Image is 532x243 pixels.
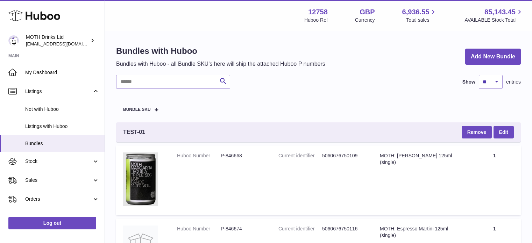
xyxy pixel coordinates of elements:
[26,41,103,47] span: [EMAIL_ADDRESS][DOMAIN_NAME]
[464,17,524,23] span: AVAILABLE Stock Total
[123,128,145,136] span: TEST-01
[308,7,328,17] strong: 12758
[123,107,151,112] span: Bundle SKU
[116,45,325,57] h1: Bundles with Huboo
[462,126,492,138] button: Remove
[402,7,430,17] span: 6,936.55
[402,7,438,23] a: 6,936.55 Total sales
[304,17,328,23] div: Huboo Ref
[465,49,521,65] a: Add New Bundle
[406,17,437,23] span: Total sales
[116,60,325,68] p: Bundles with Huboo - all Bundle SKU's here will ship the attached Huboo P numbers
[8,35,19,46] img: orders@mothdrinks.com
[25,158,92,165] span: Stock
[123,152,158,206] img: MOTH: Margarita 125ml (single)
[380,152,461,166] div: MOTH: [PERSON_NAME] 125ml (single)
[468,145,521,215] td: 1
[25,177,92,184] span: Sales
[278,152,322,159] dt: Current identifier
[177,226,221,232] dt: Huboo Number
[221,226,264,232] dd: P-846674
[25,123,99,130] span: Listings with Huboo
[360,7,375,17] strong: GBP
[25,140,99,147] span: Bundles
[322,226,366,232] dd: 5060676750116
[221,152,264,159] dd: P-846668
[177,152,221,159] dt: Huboo Number
[462,79,475,85] label: Show
[8,217,96,229] a: Log out
[494,126,514,138] a: Edit
[380,226,461,239] div: MOTH: Espresso Martini 125ml (single)
[355,17,375,23] div: Currency
[26,34,89,47] div: MOTH Drinks Ltd
[25,215,99,221] span: Usage
[25,88,92,95] span: Listings
[506,79,521,85] span: entries
[25,69,99,76] span: My Dashboard
[25,196,92,202] span: Orders
[25,106,99,113] span: Not with Huboo
[278,226,322,232] dt: Current identifier
[484,7,516,17] span: 85,143.45
[322,152,366,159] dd: 5060676750109
[464,7,524,23] a: 85,143.45 AVAILABLE Stock Total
